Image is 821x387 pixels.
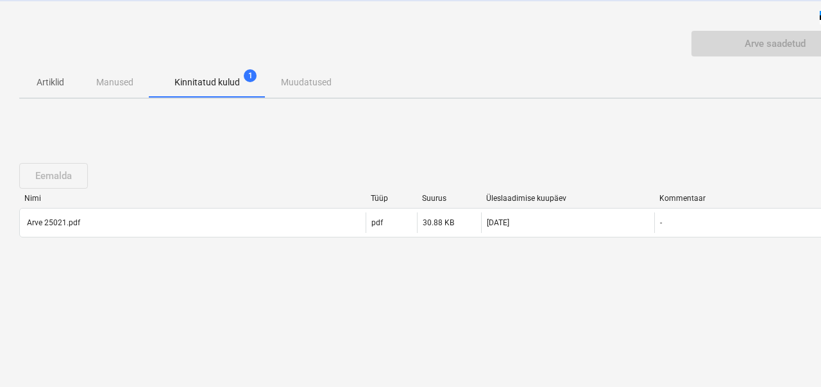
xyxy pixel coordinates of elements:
[423,218,454,227] div: 30.88 KB
[486,194,649,203] div: Üleslaadimise kuupäev
[487,218,509,227] div: [DATE]
[244,69,257,82] span: 1
[174,76,240,89] p: Kinnitatud kulud
[24,194,360,203] div: Nimi
[371,194,412,203] div: Tüüp
[35,76,65,89] p: Artiklid
[371,218,383,227] div: pdf
[422,194,476,203] div: Suurus
[25,218,80,227] div: Arve 25021.pdf
[660,218,662,227] div: -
